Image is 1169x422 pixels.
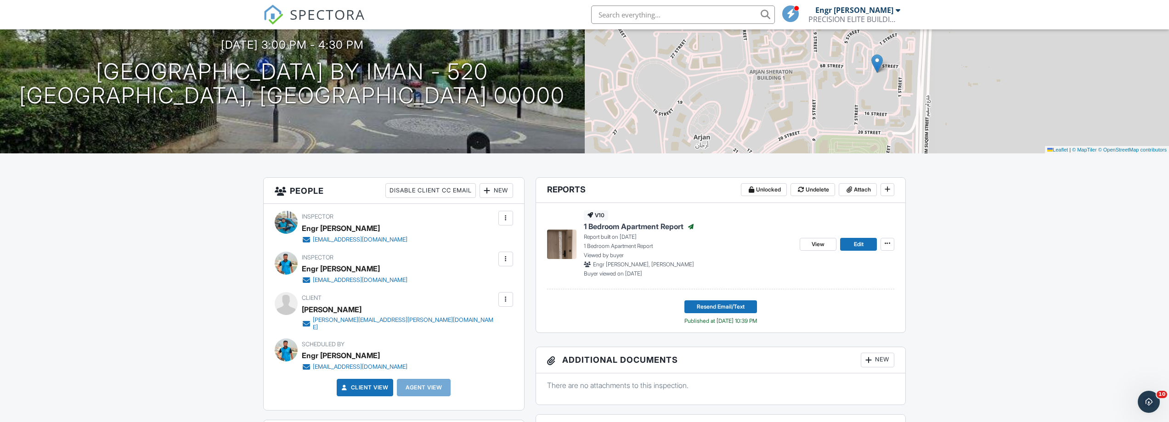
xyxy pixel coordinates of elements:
div: Engr [PERSON_NAME] [302,349,380,362]
a: © OpenStreetMap contributors [1098,147,1167,152]
div: Disable Client CC Email [385,183,476,198]
h3: [DATE] 3:00 pm - 4:30 pm [221,39,364,51]
a: [EMAIL_ADDRESS][DOMAIN_NAME] [302,235,407,244]
span: | [1069,147,1071,152]
iframe: Intercom live chat [1138,391,1160,413]
input: Search everything... [591,6,775,24]
div: [EMAIL_ADDRESS][DOMAIN_NAME] [313,276,407,284]
div: Engr [PERSON_NAME] [302,221,380,235]
img: The Best Home Inspection Software - Spectora [263,5,283,25]
div: New [480,183,513,198]
span: Scheduled By [302,341,344,348]
a: SPECTORA [263,12,365,32]
span: 10 [1157,391,1167,398]
a: © MapTiler [1072,147,1097,152]
span: Client [302,294,322,301]
a: [EMAIL_ADDRESS][DOMAIN_NAME] [302,362,407,371]
div: [PERSON_NAME] [302,303,361,316]
h3: People [264,178,524,204]
div: New [861,353,894,367]
div: [EMAIL_ADDRESS][DOMAIN_NAME] [313,236,407,243]
p: There are no attachments to this inspection. [547,380,895,390]
h1: [GEOGRAPHIC_DATA] By Iman - 520 [GEOGRAPHIC_DATA], [GEOGRAPHIC_DATA] 00000 [19,60,565,108]
div: [PERSON_NAME][EMAIL_ADDRESS][PERSON_NAME][DOMAIN_NAME] [313,316,496,331]
a: Leaflet [1047,147,1068,152]
span: Inspector [302,213,333,220]
div: PRECISION ELITE BUILDING INSPECTION SERVICES L.L.C [808,15,900,24]
h3: Additional Documents [536,347,906,373]
div: Engr [PERSON_NAME] [302,262,380,276]
span: Inspector [302,254,333,261]
div: Engr [PERSON_NAME] [815,6,893,15]
img: Marker [871,54,883,73]
span: SPECTORA [290,5,365,24]
a: [PERSON_NAME][EMAIL_ADDRESS][PERSON_NAME][DOMAIN_NAME] [302,316,496,331]
div: [EMAIL_ADDRESS][DOMAIN_NAME] [313,363,407,371]
a: [EMAIL_ADDRESS][DOMAIN_NAME] [302,276,407,285]
a: Client View [340,383,389,392]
